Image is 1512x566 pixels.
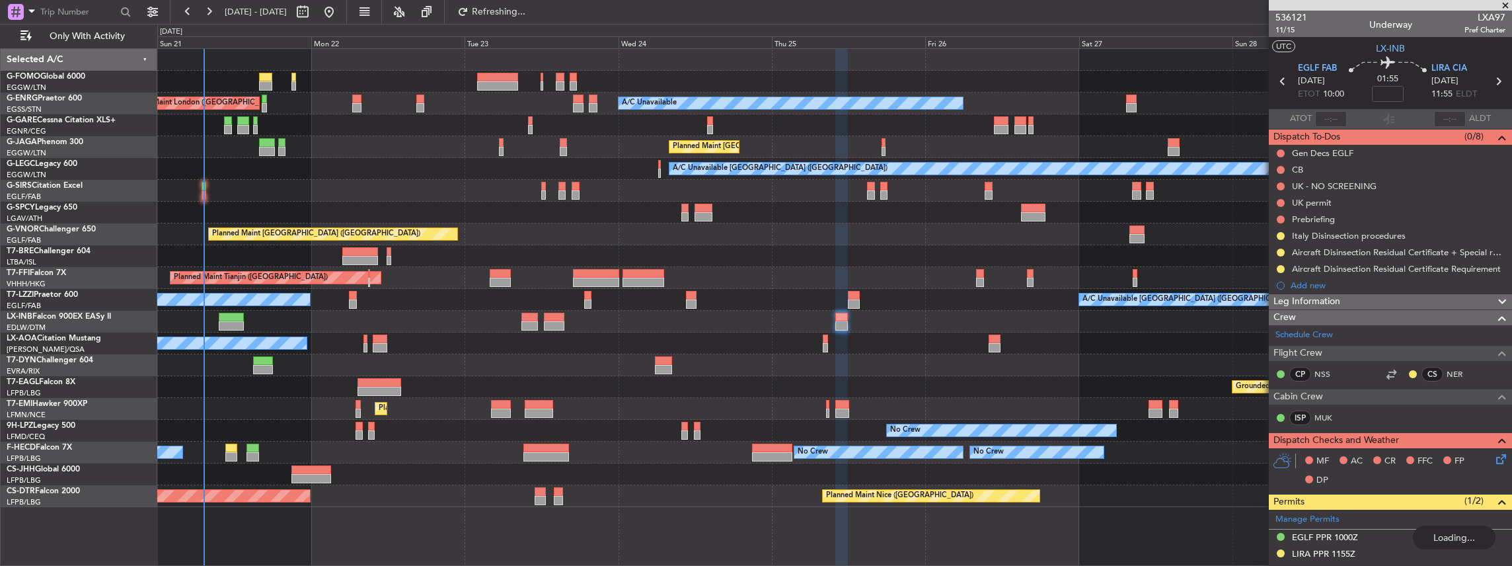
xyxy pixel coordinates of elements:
div: Planned Maint [GEOGRAPHIC_DATA] ([GEOGRAPHIC_DATA]) [212,224,420,244]
span: DP [1316,474,1328,487]
div: Planned Maint Nice ([GEOGRAPHIC_DATA]) [826,486,973,506]
div: Planned Maint [GEOGRAPHIC_DATA] [379,399,505,419]
a: EGLF/FAB [7,301,41,311]
span: LX-INB [1376,42,1405,56]
div: Prebriefing [1292,214,1335,225]
a: CS-JHHGlobal 6000 [7,465,80,473]
input: Trip Number [40,2,116,22]
a: T7-BREChallenger 604 [7,247,91,255]
span: Pref Charter [1464,24,1505,36]
a: G-LEGCLegacy 600 [7,160,77,168]
a: MUK [1314,412,1344,424]
div: CP [1289,367,1311,382]
a: NSS [1314,368,1344,380]
a: LX-INBFalcon 900EX EASy II [7,313,111,321]
span: 11/15 [1275,24,1307,36]
div: UK permit [1292,197,1332,208]
a: NER [1447,368,1476,380]
span: LX-INB [7,313,32,321]
div: No Crew [798,442,828,462]
a: [PERSON_NAME]/QSA [7,344,85,354]
a: VHHH/HKG [7,279,46,289]
a: LX-AOACitation Mustang [7,335,101,343]
span: Leg Information [1273,294,1340,309]
div: Thu 25 [772,36,925,48]
a: T7-LZZIPraetor 600 [7,291,78,299]
a: LFPB/LBG [7,475,41,485]
span: G-VNOR [7,225,39,233]
button: Only With Activity [15,26,143,47]
a: EGGW/LTN [7,170,46,180]
div: Planned Maint Tianjin ([GEOGRAPHIC_DATA]) [174,268,328,288]
span: Crew [1273,310,1296,325]
span: ATOT [1290,112,1312,126]
a: EGNR/CEG [7,126,46,136]
span: T7-EAGL [7,378,39,386]
span: FFC [1417,455,1433,468]
a: EGLF/FAB [7,192,41,202]
a: Schedule Crew [1275,329,1333,342]
span: Dispatch To-Dos [1273,130,1340,145]
span: CR [1384,455,1396,468]
span: [DATE] [1431,75,1458,88]
a: T7-EAGLFalcon 8X [7,378,75,386]
div: Sun 28 [1232,36,1386,48]
span: T7-DYN [7,356,36,364]
a: EGLF/FAB [7,235,41,245]
span: ELDT [1456,88,1477,101]
span: CS-DTR [7,487,35,495]
span: G-JAGA [7,138,37,146]
a: EGSS/STN [7,104,42,114]
div: No Crew [973,442,1004,462]
a: LFPB/LBG [7,454,41,464]
span: 10:00 [1323,88,1344,101]
div: [DATE] [160,26,182,38]
a: EGGW/LTN [7,83,46,93]
span: Only With Activity [34,32,139,41]
a: LFMD/CEQ [7,432,45,442]
span: LX-AOA [7,335,37,343]
div: No Crew [890,421,921,440]
a: LFMN/NCE [7,410,46,420]
a: G-GARECessna Citation XLS+ [7,116,116,124]
button: UTC [1272,40,1295,52]
span: G-FOMO [7,73,40,81]
a: Manage Permits [1275,513,1340,526]
span: T7-EMI [7,400,32,408]
span: (1/2) [1464,494,1484,508]
div: Planned Maint [GEOGRAPHIC_DATA] ([GEOGRAPHIC_DATA]) [673,137,881,157]
a: EGGW/LTN [7,148,46,158]
a: LFPB/LBG [7,497,41,507]
a: EVRA/RIX [7,366,40,376]
span: CS-JHH [7,465,35,473]
div: Sat 27 [1079,36,1232,48]
a: T7-DYNChallenger 604 [7,356,93,364]
div: Aircraft Disinsection Residual Certificate + Special request [1292,247,1505,258]
div: ISP [1289,411,1311,425]
span: Cabin Crew [1273,389,1323,405]
span: ALDT [1469,112,1491,126]
div: A/C Unavailable [622,93,677,113]
div: Add new [1291,280,1505,291]
div: A/C Unavailable [GEOGRAPHIC_DATA] ([GEOGRAPHIC_DATA]) [1082,290,1297,309]
input: --:-- [1315,111,1347,127]
span: T7-FFI [7,269,30,277]
button: Refreshing... [451,1,531,22]
div: CB [1292,164,1303,175]
span: EGLF FAB [1298,62,1337,75]
div: Underway [1369,18,1412,32]
span: AC [1351,455,1363,468]
span: T7-BRE [7,247,34,255]
div: Wed 24 [619,36,772,48]
a: LGAV/ATH [7,214,42,223]
a: F-HECDFalcon 7X [7,444,72,452]
a: LFPB/LBG [7,388,41,398]
span: 9H-LPZ [7,422,33,430]
span: Flight Crew [1273,346,1322,361]
div: Italy Disinsection procedures [1292,230,1406,241]
div: Sun 21 [157,36,311,48]
span: Refreshing... [471,7,527,17]
span: G-ENRG [7,95,38,102]
span: F-HECD [7,444,36,452]
span: G-SPCY [7,204,35,212]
